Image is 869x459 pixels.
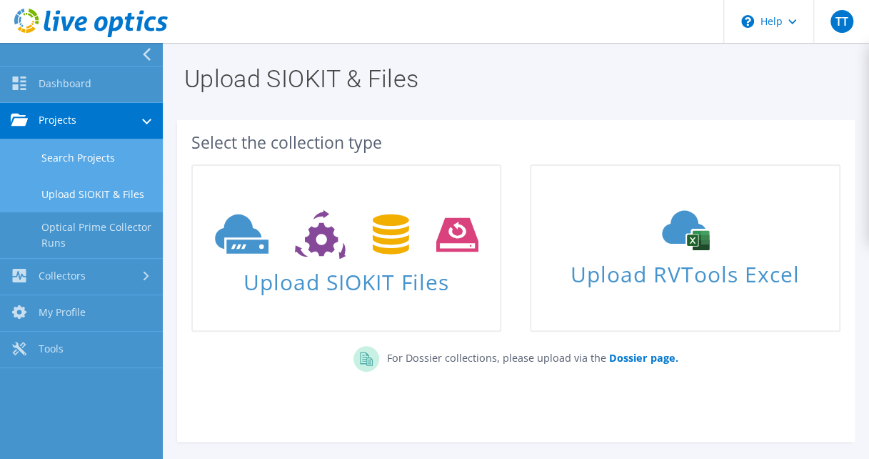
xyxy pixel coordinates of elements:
div: Select the collection type [191,134,840,150]
a: Upload RVTools Excel [530,164,840,332]
a: Upload SIOKIT Files [191,164,501,332]
p: For Dossier collections, please upload via the [379,346,678,366]
span: Upload RVTools Excel [531,255,838,286]
span: Upload SIOKIT Files [193,262,500,293]
svg: \n [741,15,754,28]
b: Dossier page. [608,351,678,365]
a: Dossier page. [606,351,678,365]
h1: Upload SIOKIT & Files [184,66,840,91]
span: TT [830,10,853,33]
